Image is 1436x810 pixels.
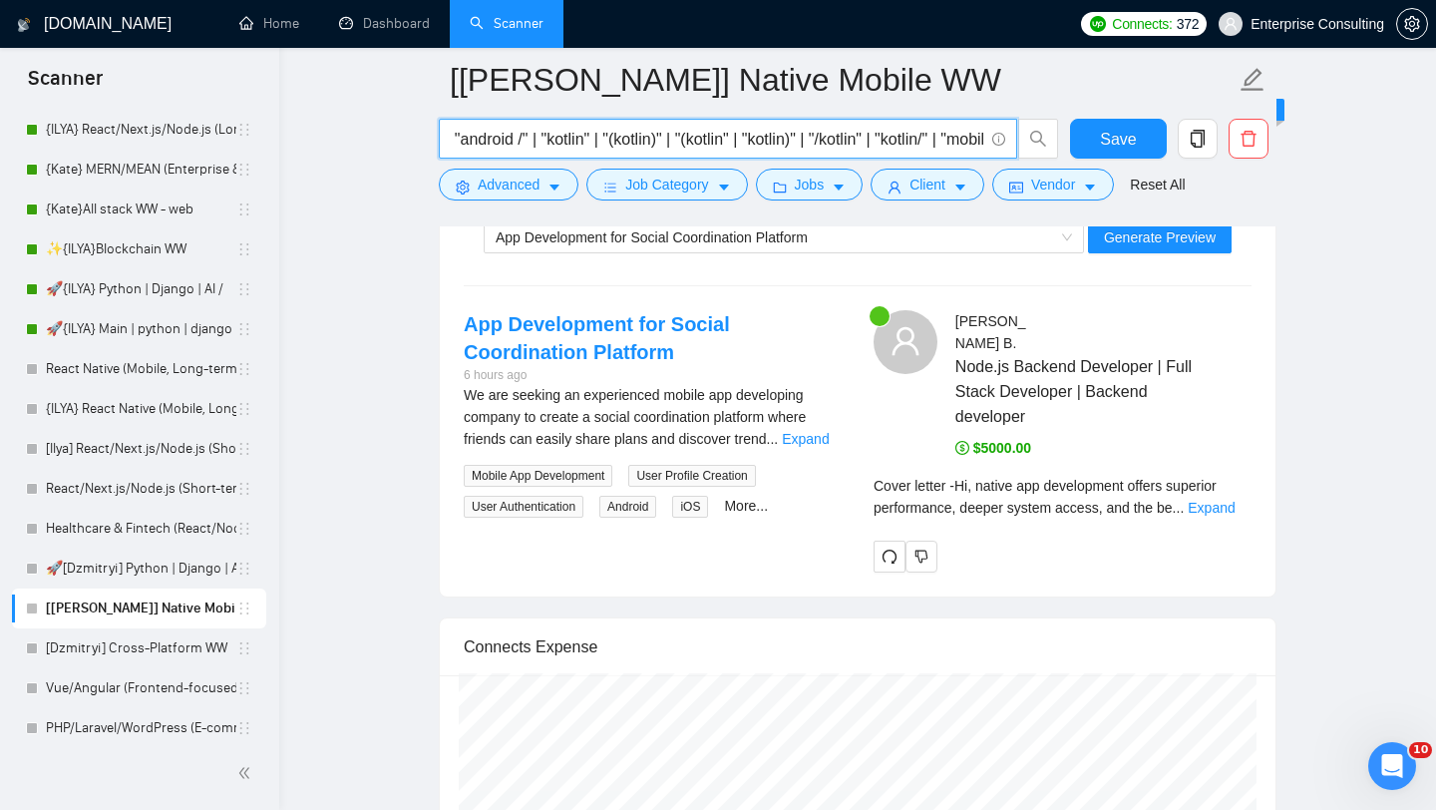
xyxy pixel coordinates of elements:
[478,174,539,196] span: Advanced
[1397,16,1427,32] span: setting
[236,481,252,497] span: holder
[46,309,236,349] a: 🚀{ILYA} Main | python | django | AI (+less than 30 h)
[464,366,842,385] div: 6 hours ago
[12,708,266,748] li: PHP/Laravel/WordPress (E-commerce & EdTech)
[237,763,257,783] span: double-left
[992,169,1114,201] button: idcardVendorcaret-down
[603,180,617,195] span: bars
[46,589,236,628] a: [[PERSON_NAME]] Native Mobile WW
[236,281,252,297] span: holder
[955,440,1031,456] span: $5000.00
[1019,130,1057,148] span: search
[955,313,1026,351] span: [PERSON_NAME] B .
[1070,119,1167,159] button: Save
[1179,130,1217,148] span: copy
[874,478,1217,516] span: Cover letter - Hi, native app development offers superior performance, deeper system access, and ...
[46,509,236,549] a: Healthcare & Fintech (React/Node.js/PHP)
[46,628,236,668] a: [Dzmitryi] Cross-Platform WW
[12,628,266,668] li: [Dzmitryi] Cross-Platform WW
[236,680,252,696] span: holder
[236,720,252,736] span: holder
[1100,127,1136,152] span: Save
[12,389,266,429] li: {ILYA} React Native (Mobile, Long-term)
[12,150,266,190] li: {Kate} MERN/MEAN (Enterprise & SaaS)
[12,469,266,509] li: React/Next.js/Node.js (Short-term, MVP/Startups)
[12,64,119,106] span: Scanner
[464,387,806,447] span: We are seeking an experienced mobile app developing company to create a social coordination platf...
[236,202,252,217] span: holder
[456,180,470,195] span: setting
[914,549,928,565] span: dislike
[874,475,1252,519] div: Remember that the client will see only the first two lines of your cover letter.
[1229,119,1268,159] button: delete
[1173,500,1185,516] span: ...
[464,384,842,450] div: We are seeking an experienced mobile app developing company to create a social coordination platf...
[1104,226,1216,248] span: Generate Preview
[464,465,612,487] span: Mobile App Development
[628,465,755,487] span: User Profile Creation
[46,150,236,190] a: {Kate} MERN/MEAN (Enterprise & SaaS)
[905,541,937,573] button: dislike
[795,174,825,196] span: Jobs
[1409,742,1432,758] span: 10
[909,174,945,196] span: Client
[46,549,236,589] a: 🚀[Dzmitryi] Python | Django | AI /
[1188,500,1235,516] a: Expand
[1130,174,1185,196] a: Reset All
[46,389,236,429] a: {ILYA} React Native (Mobile, Long-term)
[450,55,1236,105] input: Scanner name...
[1230,130,1267,148] span: delete
[46,269,236,309] a: 🚀{ILYA} Python | Django | AI /
[599,496,656,518] span: Android
[874,541,905,573] button: redo
[767,431,779,447] span: ...
[46,190,236,229] a: {Kate}All stack WW - web
[496,229,808,245] span: App Development for Social Coordination Platform
[1396,16,1428,32] a: setting
[236,401,252,417] span: holder
[439,169,578,201] button: settingAdvancedcaret-down
[236,361,252,377] span: holder
[236,521,252,537] span: holder
[12,429,266,469] li: [Ilya] React/Next.js/Node.js (Short-term, MVP/Startups)
[12,269,266,309] li: 🚀{ILYA} Python | Django | AI /
[782,431,829,447] a: Expand
[12,309,266,349] li: 🚀{ILYA} Main | python | django | AI (+less than 30 h)
[12,549,266,589] li: 🚀[Dzmitryi] Python | Django | AI /
[236,321,252,337] span: holder
[46,708,236,748] a: PHP/Laravel/WordPress (E-commerce & EdTech)
[236,162,252,178] span: holder
[992,133,1005,146] span: info-circle
[464,496,583,518] span: User Authentication
[12,589,266,628] li: [Kate] Native Mobile WW
[236,241,252,257] span: holder
[236,601,252,616] span: holder
[12,668,266,708] li: Vue/Angular (Frontend-focused, Long-term)
[1090,16,1106,32] img: upwork-logo.png
[890,325,921,357] span: user
[236,122,252,138] span: holder
[955,354,1193,429] span: Node.js Backend Developer | Full Stack Developer | Backend developer
[773,180,787,195] span: folder
[46,110,236,150] a: {ILYA} React/Next.js/Node.js (Long-term, All Niches)
[46,668,236,708] a: Vue/Angular (Frontend-focused, Long-term)
[717,180,731,195] span: caret-down
[586,169,747,201] button: barsJob Categorycaret-down
[1112,13,1172,35] span: Connects:
[724,498,768,514] a: More...
[236,441,252,457] span: holder
[464,313,730,363] a: App Development for Social Coordination Platform
[1083,180,1097,195] span: caret-down
[236,640,252,656] span: holder
[1368,742,1416,790] iframe: Intercom live chat
[46,349,236,389] a: React Native (Mobile, Long-term)
[1224,17,1238,31] span: user
[672,496,708,518] span: iOS
[12,349,266,389] li: React Native (Mobile, Long-term)
[470,15,543,32] a: searchScanner
[756,169,864,201] button: folderJobscaret-down
[12,509,266,549] li: Healthcare & Fintech (React/Node.js/PHP)
[46,469,236,509] a: React/Next.js/Node.js (Short-term, MVP/Startups)
[1031,174,1075,196] span: Vendor
[955,441,969,455] span: dollar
